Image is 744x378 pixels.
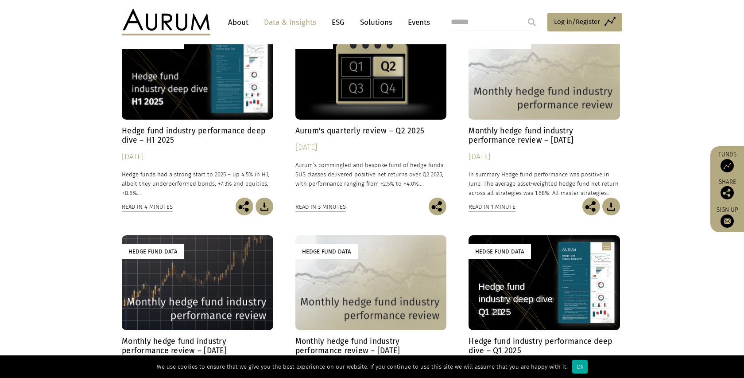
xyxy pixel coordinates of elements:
[572,360,588,374] div: Ok
[715,151,740,172] a: Funds
[295,25,447,198] a: Insights Aurum’s quarterly review – Q2 2025 [DATE] Aurum’s commingled and bespoke fund of hedge f...
[122,151,273,163] div: [DATE]
[224,14,253,31] a: About
[236,198,253,215] img: Share this post
[122,170,273,198] p: Hedge funds had a strong start to 2025 – up 4.5% in H1, albeit they underperformed bonds, +7.3% a...
[582,198,600,215] img: Share this post
[469,337,620,355] h4: Hedge fund industry performance deep dive – Q1 2025
[327,14,349,31] a: ESG
[122,202,173,212] div: Read in 4 minutes
[602,198,620,215] img: Download Article
[295,126,447,136] h4: Aurum’s quarterly review – Q2 2025
[469,244,531,259] div: Hedge Fund Data
[721,214,734,228] img: Sign up to our newsletter
[715,179,740,199] div: Share
[554,16,600,27] span: Log in/Register
[356,14,397,31] a: Solutions
[469,25,620,198] a: Hedge Fund Data Monthly hedge fund industry performance review – [DATE] [DATE] In summary Hedge f...
[469,170,620,198] p: In summary Hedge fund performance was positive in June. The average asset-weighted hedge fund net...
[547,13,622,31] a: Log in/Register
[469,202,515,212] div: Read in 1 minute
[122,9,210,35] img: Aurum
[122,337,273,355] h4: Monthly hedge fund industry performance review – [DATE]
[429,198,446,215] img: Share this post
[721,159,734,172] img: Access Funds
[256,198,273,215] img: Download Article
[469,151,620,163] div: [DATE]
[721,186,734,199] img: Share this post
[469,126,620,145] h4: Monthly hedge fund industry performance review – [DATE]
[122,25,273,198] a: Hedge Fund Data Hedge fund industry performance deep dive – H1 2025 [DATE] Hedge funds had a stro...
[403,14,430,31] a: Events
[715,206,740,228] a: Sign up
[295,141,447,154] div: [DATE]
[122,244,184,259] div: Hedge Fund Data
[295,160,447,188] p: Aurum’s commingled and bespoke fund of hedge funds $US classes delivered positive net returns ove...
[295,244,358,259] div: Hedge Fund Data
[122,126,273,145] h4: Hedge fund industry performance deep dive – H1 2025
[523,13,541,31] input: Submit
[260,14,321,31] a: Data & Insights
[295,337,447,355] h4: Monthly hedge fund industry performance review – [DATE]
[295,202,346,212] div: Read in 3 minutes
